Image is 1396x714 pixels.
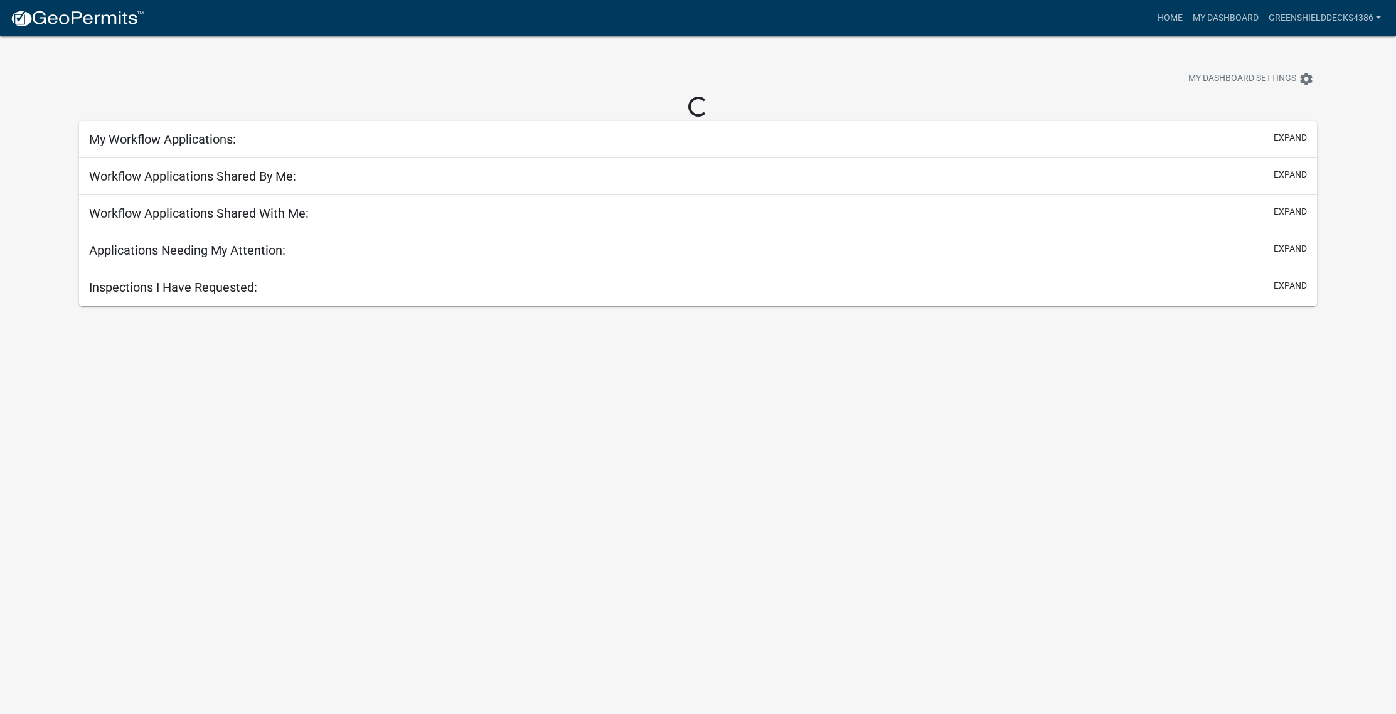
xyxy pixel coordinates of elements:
[89,206,309,221] h5: Workflow Applications Shared With Me:
[1188,72,1296,87] span: My Dashboard Settings
[89,243,285,258] h5: Applications Needing My Attention:
[1274,279,1307,292] button: expand
[1274,205,1307,218] button: expand
[89,280,257,295] h5: Inspections I Have Requested:
[1274,168,1307,181] button: expand
[1274,242,1307,255] button: expand
[89,132,236,147] h5: My Workflow Applications:
[1299,72,1314,87] i: settings
[89,169,296,184] h5: Workflow Applications Shared By Me:
[1274,131,1307,144] button: expand
[1188,6,1264,30] a: My Dashboard
[1264,6,1386,30] a: GreenShieldDecks4386
[1153,6,1188,30] a: Home
[1178,67,1324,91] button: My Dashboard Settingssettings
